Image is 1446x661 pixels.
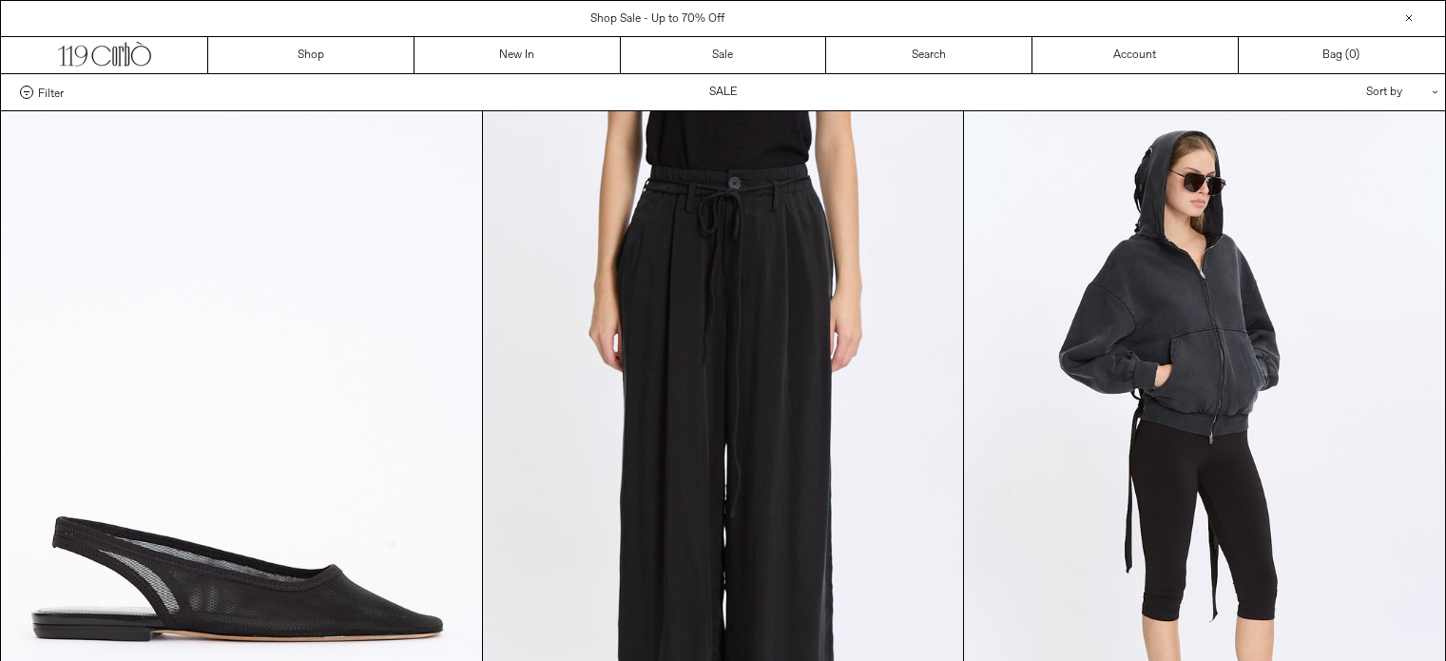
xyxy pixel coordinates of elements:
[621,37,827,73] a: Sale
[590,11,724,27] a: Shop Sale - Up to 70% Off
[1349,48,1356,63] span: 0
[208,37,415,73] a: Shop
[826,37,1032,73] a: Search
[1239,37,1445,73] a: Bag ()
[1349,47,1359,64] span: )
[1032,37,1239,73] a: Account
[1255,74,1426,110] div: Sort by
[415,37,621,73] a: New In
[38,86,64,99] span: Filter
